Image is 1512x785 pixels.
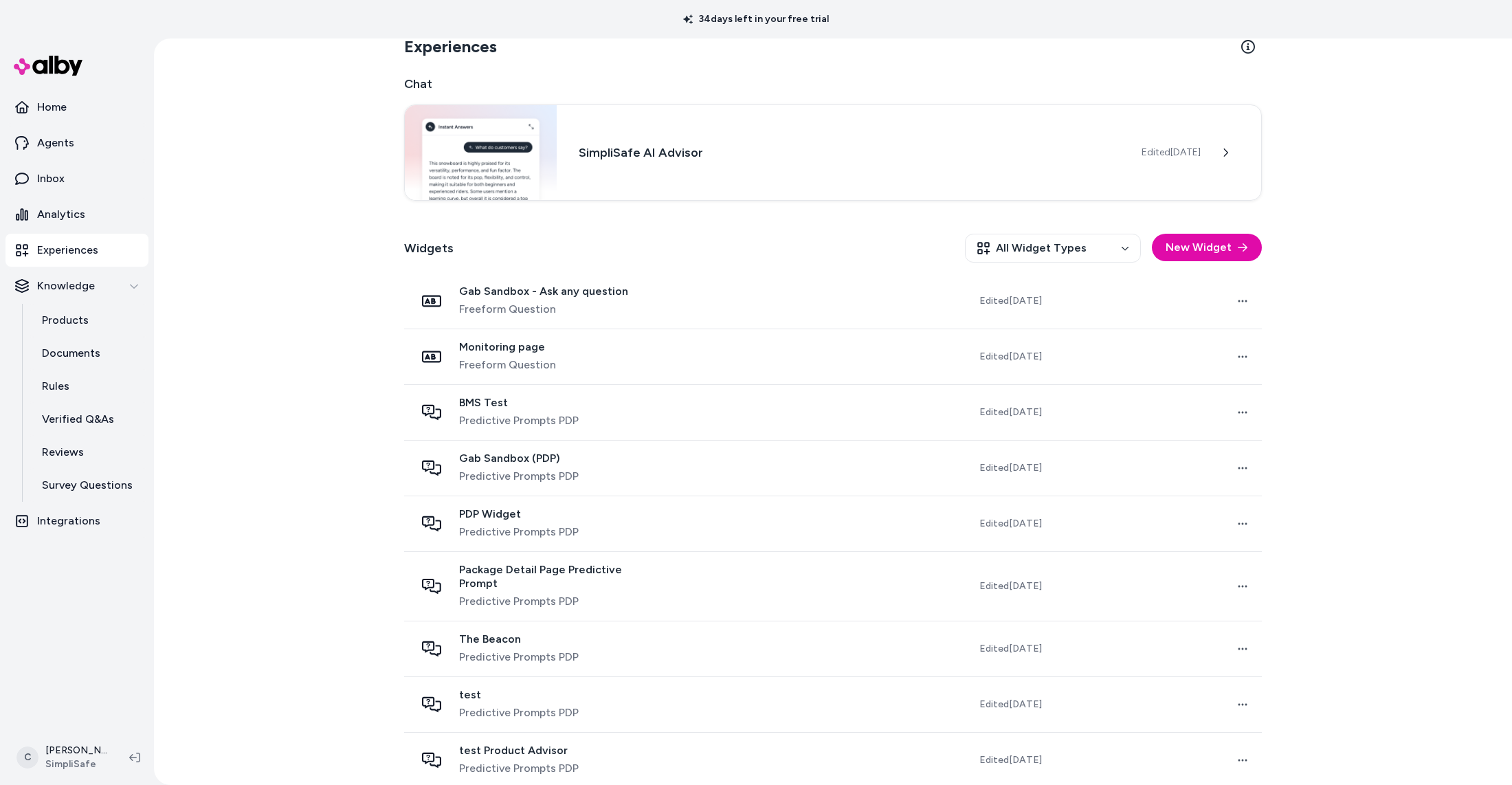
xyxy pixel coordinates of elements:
[459,357,556,373] span: Freeform Question
[28,469,148,502] a: Survey Questions
[404,74,1262,93] h2: Chat
[979,642,1042,656] span: Edited [DATE]
[37,278,95,294] p: Knowledge
[28,370,148,403] a: Rules
[14,56,82,76] img: alby Logo
[42,345,100,362] p: Documents
[675,12,837,26] p: 34 days left in your free trial
[5,198,148,231] a: Analytics
[8,736,118,780] button: C[PERSON_NAME]SimpliSafe
[42,312,89,329] p: Products
[37,513,100,529] p: Integrations
[459,760,579,777] span: Predictive Prompts PDP
[5,91,148,124] a: Home
[37,170,65,187] p: Inbox
[459,632,579,646] span: The Beacon
[459,452,579,465] span: Gab Sandbox (PDP)
[404,239,454,258] h2: Widgets
[459,563,661,590] span: Package Detail Page Predictive Prompt
[979,579,1042,593] span: Edited [DATE]
[5,234,148,267] a: Experiences
[979,294,1042,308] span: Edited [DATE]
[42,477,133,494] p: Survey Questions
[459,507,579,521] span: PDP Widget
[28,403,148,436] a: Verified Q&As
[5,162,148,195] a: Inbox
[459,688,579,702] span: test
[979,461,1042,475] span: Edited [DATE]
[28,436,148,469] a: Reviews
[979,350,1042,364] span: Edited [DATE]
[42,411,114,428] p: Verified Q&As
[459,705,579,721] span: Predictive Prompts PDP
[459,744,579,758] span: test Product Advisor
[579,143,1120,162] h3: SimpliSafe AI Advisor
[459,396,579,410] span: BMS Test
[1152,234,1262,261] button: New Widget
[37,242,98,258] p: Experiences
[37,99,67,115] p: Home
[42,378,69,395] p: Rules
[28,304,148,337] a: Products
[28,337,148,370] a: Documents
[459,593,661,610] span: Predictive Prompts PDP
[459,524,579,540] span: Predictive Prompts PDP
[42,444,84,461] p: Reviews
[459,649,579,665] span: Predictive Prompts PDP
[45,758,107,771] span: SimpliSafe
[45,744,107,758] p: [PERSON_NAME]
[37,135,74,151] p: Agents
[979,698,1042,711] span: Edited [DATE]
[5,269,148,302] button: Knowledge
[979,753,1042,767] span: Edited [DATE]
[979,406,1042,419] span: Edited [DATE]
[459,340,556,354] span: Monitoring page
[404,104,1262,201] a: Chat widgetSimpliSafe AI AdvisorEdited[DATE]
[404,36,497,58] h2: Experiences
[5,505,148,538] a: Integrations
[459,468,579,485] span: Predictive Prompts PDP
[1142,146,1201,159] span: Edited [DATE]
[459,285,628,298] span: Gab Sandbox - Ask any question
[5,126,148,159] a: Agents
[965,234,1141,263] button: All Widget Types
[405,105,557,200] img: Chat widget
[979,517,1042,531] span: Edited [DATE]
[37,206,85,223] p: Analytics
[459,412,579,429] span: Predictive Prompts PDP
[16,747,38,769] span: C
[459,301,628,318] span: Freeform Question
